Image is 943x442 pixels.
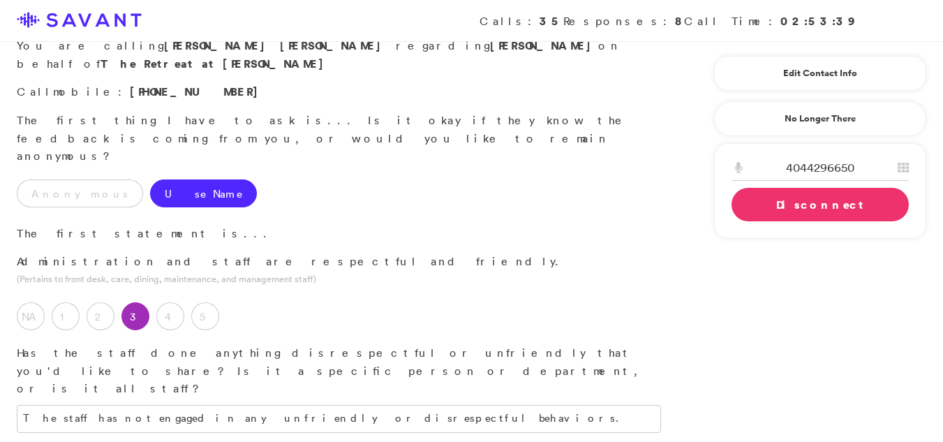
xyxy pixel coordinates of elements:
[150,179,257,207] label: Use Name
[17,302,45,330] label: NA
[17,37,661,73] p: You are calling regarding on behalf of
[17,253,661,271] p: Administration and staff are respectful and friendly.
[164,38,272,53] span: [PERSON_NAME]
[191,302,219,330] label: 5
[17,344,661,398] p: Has the staff done anything disrespectful or unfriendly that you'd like to share? Is it a specifi...
[490,38,598,53] strong: [PERSON_NAME]
[780,13,856,29] strong: 02:53:39
[156,302,184,330] label: 4
[87,302,114,330] label: 2
[17,83,661,101] p: Call :
[17,179,143,207] label: Anonymous
[540,13,563,29] strong: 35
[52,302,80,330] label: 1
[675,13,684,29] strong: 8
[17,272,661,286] p: (Pertains to front desk, care, dining, maintenance, and management staff)
[121,302,149,330] label: 3
[280,38,388,53] span: [PERSON_NAME]
[17,112,661,165] p: The first thing I have to ask is... Is it okay if they know the feedback is coming from you, or w...
[101,56,331,71] strong: The Retreat at [PERSON_NAME]
[53,84,118,98] span: mobile
[17,225,661,243] p: The first statement is...
[130,84,265,99] span: [PHONE_NUMBER]
[732,62,909,84] a: Edit Contact Info
[714,101,926,136] a: No Longer There
[732,188,909,221] a: Disconnect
